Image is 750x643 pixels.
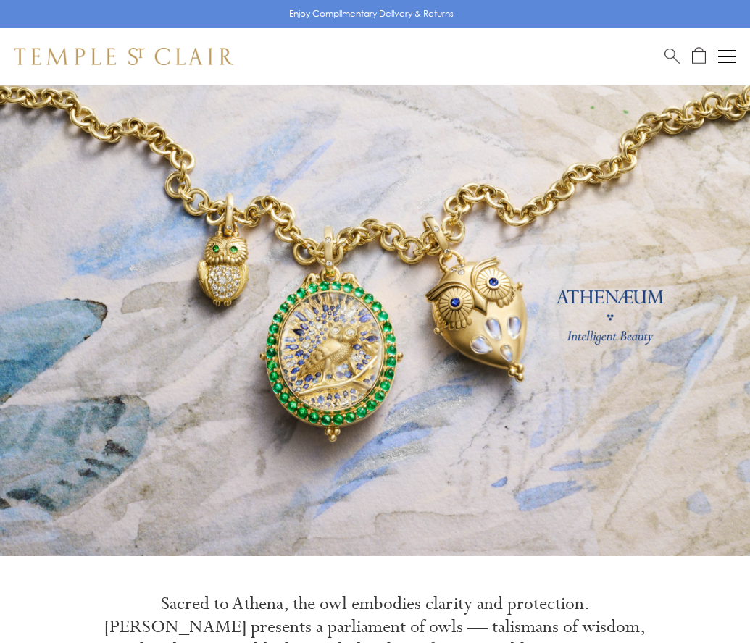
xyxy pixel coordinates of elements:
a: Search [664,47,680,65]
p: Enjoy Complimentary Delivery & Returns [289,7,454,21]
a: Open Shopping Bag [692,47,706,65]
img: Temple St. Clair [14,48,233,65]
button: Open navigation [718,48,736,65]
